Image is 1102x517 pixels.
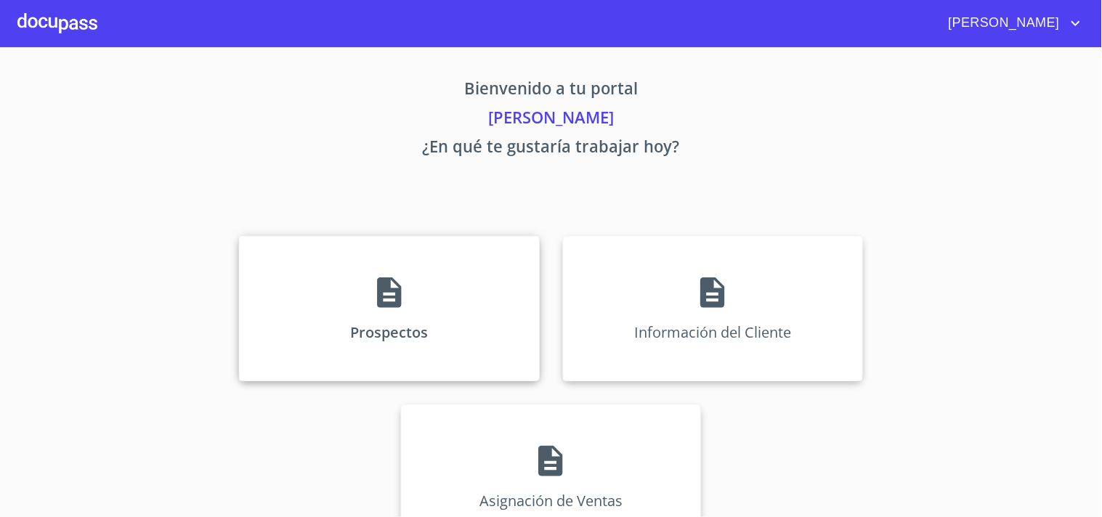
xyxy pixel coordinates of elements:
[350,322,428,342] p: Prospectos
[938,12,1067,35] span: [PERSON_NAME]
[634,322,791,342] p: Información del Cliente
[479,491,623,510] p: Asignación de Ventas
[104,76,999,105] p: Bienvenido a tu portal
[104,105,999,134] p: [PERSON_NAME]
[104,134,999,163] p: ¿En qué te gustaría trabajar hoy?
[938,12,1085,35] button: account of current user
